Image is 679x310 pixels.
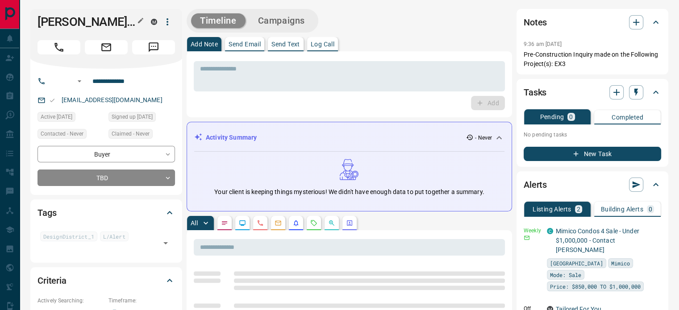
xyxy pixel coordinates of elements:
[612,114,643,120] p: Completed
[37,270,175,291] div: Criteria
[524,85,546,99] h2: Tasks
[475,134,492,142] p: - Never
[275,219,282,227] svg: Emails
[108,297,175,305] p: Timeframe:
[550,282,641,291] span: Price: $850,000 TO $1,000,000
[37,169,175,186] div: TBD
[556,227,639,253] a: Mimico Condos 4 Sale - Under $1,000,000 - Contact [PERSON_NAME]
[108,112,175,124] div: Fri Nov 22 2013
[524,82,661,103] div: Tasks
[159,237,172,249] button: Open
[49,97,55,103] svg: Email Valid
[132,40,175,54] span: Message
[74,76,85,87] button: Open
[577,206,580,212] p: 2
[550,270,581,279] span: Mode: Sale
[524,50,661,69] p: Pre-Construction Inquiry made on the Following Project(s): EX3
[550,259,603,268] span: [GEOGRAPHIC_DATA]
[257,219,264,227] svg: Calls
[112,112,153,121] span: Signed up [DATE]
[37,297,104,305] p: Actively Searching:
[37,206,56,220] h2: Tags
[524,235,530,241] svg: Email
[524,174,661,195] div: Alerts
[569,114,573,120] p: 0
[611,259,630,268] span: Mimico
[292,219,300,227] svg: Listing Alerts
[540,114,564,120] p: Pending
[346,219,353,227] svg: Agent Actions
[328,219,335,227] svg: Opportunities
[41,129,83,138] span: Contacted - Never
[547,228,553,234] div: condos.ca
[85,40,128,54] span: Email
[191,13,246,28] button: Timeline
[221,219,228,227] svg: Notes
[524,147,661,161] button: New Task
[524,15,547,29] h2: Notes
[310,219,317,227] svg: Requests
[249,13,314,28] button: Campaigns
[601,206,643,212] p: Building Alerts
[229,41,261,47] p: Send Email
[649,206,652,212] p: 0
[112,129,150,138] span: Claimed - Never
[37,202,175,223] div: Tags
[524,128,661,141] p: No pending tasks
[37,146,175,162] div: Buyer
[62,96,162,103] a: [EMAIL_ADDRESS][DOMAIN_NAME]
[37,40,80,54] span: Call
[37,112,104,124] div: Mon Dec 11 2023
[524,178,547,192] h2: Alerts
[271,41,300,47] p: Send Text
[41,112,72,121] span: Active [DATE]
[214,187,484,197] p: Your client is keeping things mysterious! We didn't have enough data to put together a summary.
[524,12,661,33] div: Notes
[191,41,218,47] p: Add Note
[37,273,67,288] h2: Criteria
[37,15,137,29] h1: [PERSON_NAME]/A
[151,19,157,25] div: mrloft.ca
[533,206,571,212] p: Listing Alerts
[524,227,542,235] p: Weekly
[239,219,246,227] svg: Lead Browsing Activity
[524,41,562,47] p: 9:36 am [DATE]
[206,133,257,142] p: Activity Summary
[194,129,504,146] div: Activity Summary- Never
[191,220,198,226] p: All
[311,41,334,47] p: Log Call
